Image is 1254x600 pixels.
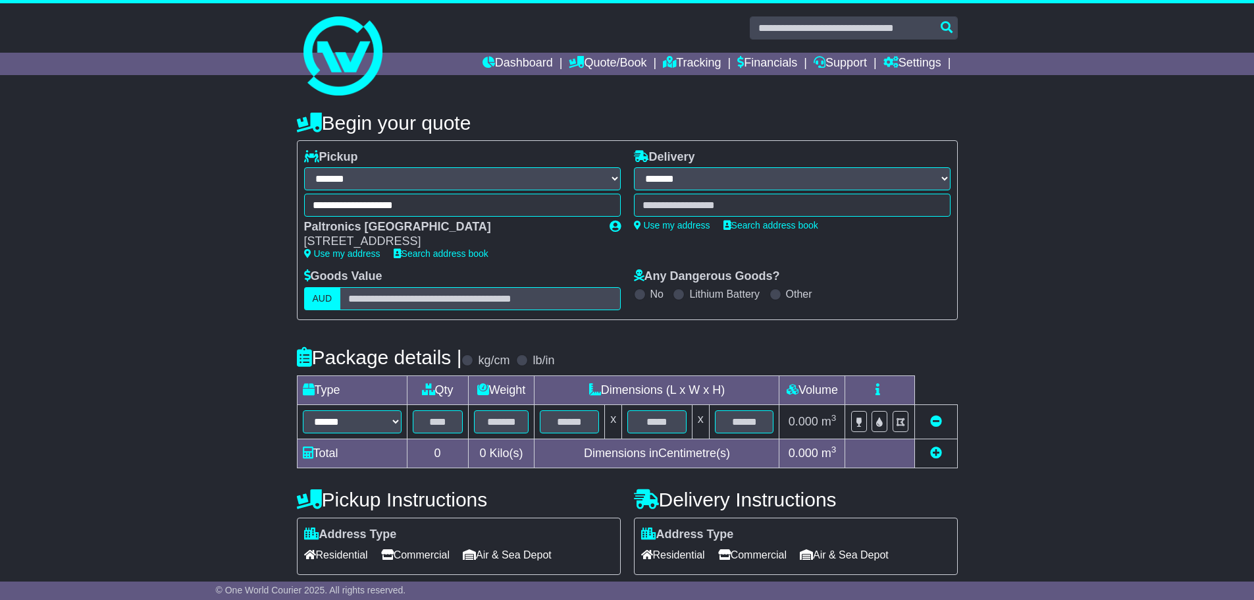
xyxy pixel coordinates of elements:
label: Delivery [634,150,695,165]
td: 0 [407,439,468,468]
a: Dashboard [483,53,553,75]
label: Lithium Battery [689,288,760,300]
a: Settings [883,53,941,75]
a: Tracking [663,53,721,75]
label: Goods Value [304,269,382,284]
label: No [650,288,664,300]
span: Air & Sea Depot [463,545,552,565]
span: Air & Sea Depot [800,545,889,565]
td: x [692,404,709,439]
span: Commercial [718,545,787,565]
td: Weight [468,375,535,404]
a: Search address book [723,220,818,231]
td: x [605,404,622,439]
td: Qty [407,375,468,404]
h4: Pickup Instructions [297,489,621,510]
td: Type [297,375,407,404]
span: Commercial [381,545,450,565]
span: m [822,415,837,428]
div: Paltronics [GEOGRAPHIC_DATA] [304,220,596,234]
span: 0.000 [789,447,818,460]
span: Residential [304,545,368,565]
h4: Package details | [297,346,462,368]
a: Use my address [634,220,710,231]
a: Use my address [304,248,380,259]
label: Address Type [304,528,397,542]
td: Dimensions in Centimetre(s) [535,439,779,468]
td: Total [297,439,407,468]
td: Kilo(s) [468,439,535,468]
label: kg/cm [478,354,509,368]
sup: 3 [831,413,837,423]
span: m [822,447,837,460]
a: Support [814,53,867,75]
label: lb/in [533,354,554,368]
label: Any Dangerous Goods? [634,269,780,284]
a: Remove this item [930,415,942,428]
a: Add new item [930,447,942,460]
span: Residential [641,545,705,565]
span: 0 [479,447,486,460]
label: Address Type [641,528,734,542]
h4: Begin your quote [297,112,958,134]
div: [STREET_ADDRESS] [304,234,596,249]
label: AUD [304,287,341,310]
sup: 3 [831,445,837,454]
span: © One World Courier 2025. All rights reserved. [216,585,406,595]
a: Financials [737,53,797,75]
label: Pickup [304,150,358,165]
td: Dimensions (L x W x H) [535,375,779,404]
a: Quote/Book [569,53,646,75]
td: Volume [779,375,845,404]
h4: Delivery Instructions [634,489,958,510]
span: 0.000 [789,415,818,428]
label: Other [786,288,812,300]
a: Search address book [394,248,488,259]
